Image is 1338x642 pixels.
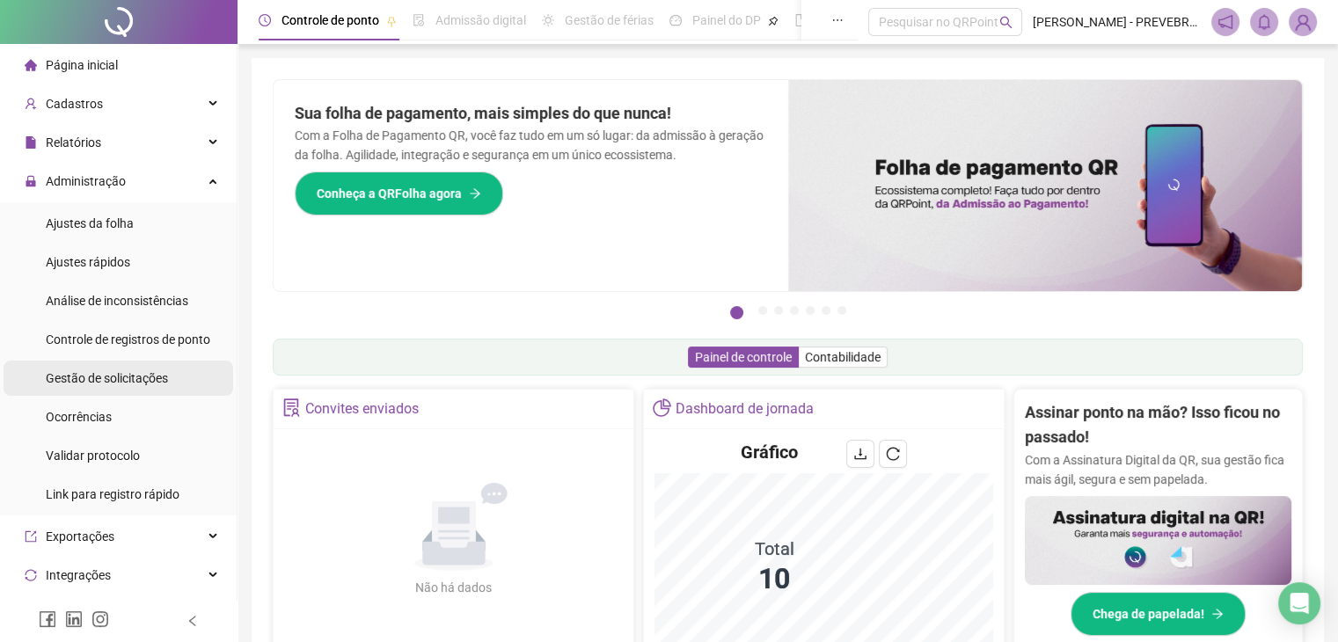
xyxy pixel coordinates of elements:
[281,13,379,27] span: Controle de ponto
[386,16,397,26] span: pushpin
[695,350,792,364] span: Painel de controle
[413,14,425,26] span: file-done
[295,171,503,215] button: Conheça a QRFolha agora
[46,529,114,544] span: Exportações
[653,398,671,417] span: pie-chart
[46,216,134,230] span: Ajustes da folha
[435,13,526,27] span: Admissão digital
[822,306,830,315] button: 6
[46,568,111,582] span: Integrações
[46,255,130,269] span: Ajustes rápidos
[542,14,554,26] span: sun
[295,101,767,126] h2: Sua folha de pagamento, mais simples do que nunca!
[774,306,783,315] button: 3
[25,98,37,110] span: user-add
[565,13,654,27] span: Gestão de férias
[282,398,301,417] span: solution
[25,175,37,187] span: lock
[886,447,900,461] span: reload
[1290,9,1316,35] img: 86493
[469,187,481,200] span: arrow-right
[1211,608,1224,620] span: arrow-right
[25,59,37,71] span: home
[46,174,126,188] span: Administração
[788,80,1303,291] img: banner%2F8d14a306-6205-4263-8e5b-06e9a85ad873.png
[317,184,462,203] span: Conheça a QRFolha agora
[853,447,867,461] span: download
[91,610,109,628] span: instagram
[46,294,188,308] span: Análise de inconsistências
[46,487,179,501] span: Link para registro rápido
[1217,14,1233,30] span: notification
[39,610,56,628] span: facebook
[999,16,1013,29] span: search
[25,569,37,581] span: sync
[46,135,101,150] span: Relatórios
[46,449,140,463] span: Validar protocolo
[1025,496,1291,585] img: banner%2F02c71560-61a6-44d4-94b9-c8ab97240462.png
[1033,12,1201,32] span: [PERSON_NAME] - PREVEBRAS TREINAMENTOS LTDA
[794,14,807,26] span: book
[831,14,844,26] span: ellipsis
[768,16,779,26] span: pushpin
[1278,582,1320,624] div: Open Intercom Messenger
[186,615,199,627] span: left
[305,394,419,424] div: Convites enviados
[692,13,761,27] span: Painel do DP
[1025,450,1291,489] p: Com a Assinatura Digital da QR, sua gestão fica mais ágil, segura e sem papelada.
[1256,14,1272,30] span: bell
[259,14,271,26] span: clock-circle
[1071,592,1246,636] button: Chega de papelada!
[65,610,83,628] span: linkedin
[730,306,743,319] button: 1
[46,371,168,385] span: Gestão de solicitações
[46,332,210,347] span: Controle de registros de ponto
[46,410,112,424] span: Ocorrências
[805,350,881,364] span: Contabilidade
[295,126,767,164] p: Com a Folha de Pagamento QR, você faz tudo em um só lugar: da admissão à geração da folha. Agilid...
[46,97,103,111] span: Cadastros
[373,578,535,597] div: Não há dados
[669,14,682,26] span: dashboard
[806,306,815,315] button: 5
[790,306,799,315] button: 4
[741,440,798,464] h4: Gráfico
[676,394,814,424] div: Dashboard de jornada
[25,136,37,149] span: file
[837,306,846,315] button: 7
[758,306,767,315] button: 2
[46,58,118,72] span: Página inicial
[25,530,37,543] span: export
[1025,400,1291,450] h2: Assinar ponto na mão? Isso ficou no passado!
[1093,604,1204,624] span: Chega de papelada!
